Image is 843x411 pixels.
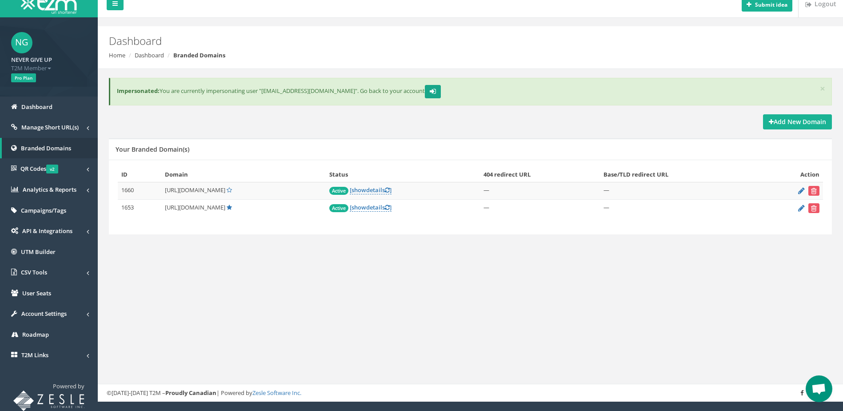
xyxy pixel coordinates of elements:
th: Action [760,167,823,182]
div: You are currently impersonating user "[EMAIL_ADDRESS][DOMAIN_NAME]". Go back to your account [109,78,832,105]
img: T2M URL Shortener powered by Zesle Software Inc. [13,391,84,411]
span: Roadmap [22,330,49,338]
span: Active [329,204,348,212]
span: Analytics & Reports [23,185,76,193]
span: Active [329,187,348,195]
span: UTM Builder [21,248,56,256]
a: Set Default [227,186,232,194]
a: [showdetails] [350,203,392,212]
td: — [600,200,760,217]
span: Powered by [53,382,84,390]
td: 1660 [118,182,161,200]
strong: Add New Domain [769,117,826,126]
th: Domain [161,167,326,182]
a: [showdetails] [350,186,392,194]
span: T2M Links [21,351,48,359]
th: Status [326,167,479,182]
th: ID [118,167,161,182]
a: Default [227,203,232,211]
span: CSV Tools [21,268,47,276]
strong: Proudly Canadian [165,389,216,397]
span: show [352,186,366,194]
span: v2 [46,165,58,173]
b: Submit idea [755,1,787,8]
span: API & Integrations [22,227,72,235]
h5: Your Branded Domain(s) [116,146,189,153]
span: Branded Domains [21,144,71,152]
span: [URL][DOMAIN_NAME] [165,203,225,211]
td: — [600,182,760,200]
div: ©[DATE]-[DATE] T2M – | Powered by [107,389,834,397]
span: Pro Plan [11,73,36,82]
span: NG [11,32,32,53]
a: Dashboard [135,51,164,59]
span: Dashboard [21,103,52,111]
td: 1653 [118,200,161,217]
span: QR Codes [20,165,58,173]
div: Open chat [806,375,832,402]
td: — [480,182,600,200]
span: User Seats [22,289,51,297]
span: Campaigns/Tags [21,206,66,214]
h2: Dashboard [109,35,709,47]
span: Manage Short URL(s) [21,123,79,131]
a: NEVER GIVE UP T2M Member [11,53,87,72]
th: Base/TLD redirect URL [600,167,760,182]
th: 404 redirect URL [480,167,600,182]
span: T2M Member [11,64,87,73]
a: Zesle Software Inc. [252,389,301,397]
b: Impersonated: [117,87,160,95]
a: Add New Domain [763,114,832,129]
button: × [820,84,825,93]
td: — [480,200,600,217]
span: show [352,203,366,211]
span: Account Settings [21,310,67,318]
span: [URL][DOMAIN_NAME] [165,186,225,194]
a: Home [109,51,125,59]
strong: Branded Domains [173,51,225,59]
strong: NEVER GIVE UP [11,56,52,64]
